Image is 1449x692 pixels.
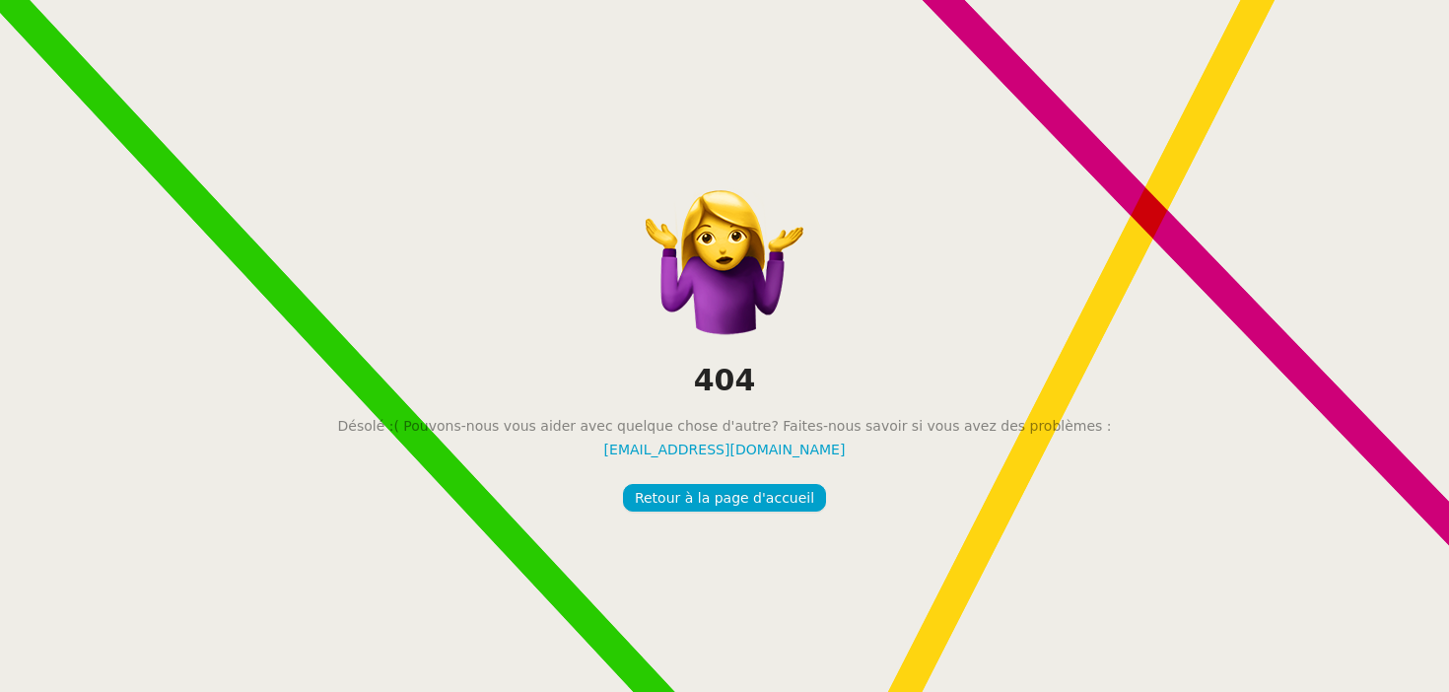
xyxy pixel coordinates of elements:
[646,180,803,338] img: card
[338,415,1112,438] span: Désolé :( Pouvons-nous vous aider avec quelque chose d'autre? Faites-nous savoir si vous avez des...
[635,487,814,510] span: Retour à la page d'accueil
[694,361,756,401] h2: 404
[604,439,846,461] a: [EMAIL_ADDRESS][DOMAIN_NAME]
[623,484,826,512] button: Retour à la page d'accueil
